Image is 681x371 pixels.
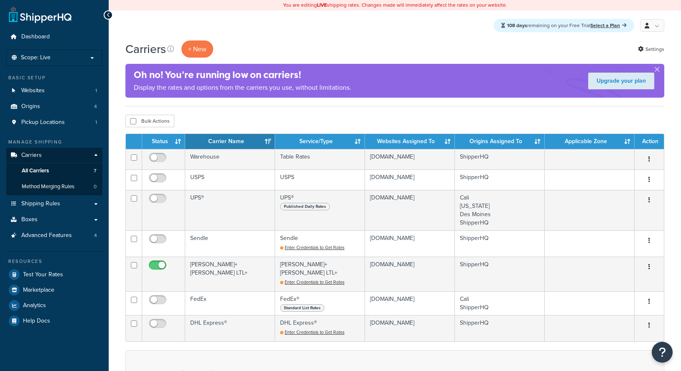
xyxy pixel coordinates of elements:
a: Test Your Rates [6,267,102,282]
span: 0 [94,183,97,190]
td: [PERSON_NAME]+[PERSON_NAME] LTL+ [275,257,365,291]
span: 4 [94,232,97,239]
a: Enter Credentials to Get Rates [280,244,344,251]
span: Scope: Live [21,54,51,61]
span: 7 [94,167,97,174]
th: Status: activate to sort column ascending [142,134,185,149]
td: UPS® [185,190,275,230]
td: [DOMAIN_NAME] [365,257,455,291]
span: All Carriers [22,167,49,174]
span: Enter Credentials to Get Rates [285,329,344,336]
span: Standard List Rates [280,304,324,312]
span: Analytics [23,302,46,309]
h1: Carriers [125,41,166,57]
span: Boxes [21,216,38,223]
li: Analytics [6,298,102,313]
span: Enter Credentials to Get Rates [285,279,344,285]
td: [DOMAIN_NAME] [365,149,455,169]
div: remaining on your Free Trial [494,19,634,32]
button: Bulk Actions [125,115,174,127]
li: All Carriers [6,163,102,179]
td: [DOMAIN_NAME] [365,291,455,315]
li: Method Merging Rules [6,179,102,194]
a: Enter Credentials to Get Rates [280,279,344,285]
a: ShipperHQ Home [9,6,71,23]
span: Marketplace [23,287,54,294]
button: + New [181,40,213,58]
a: Marketplace [6,283,102,298]
th: Service/Type: activate to sort column ascending [275,134,365,149]
td: [DOMAIN_NAME] [365,230,455,257]
th: Action [635,134,664,149]
th: Applicable Zone: activate to sort column ascending [545,134,635,149]
a: Boxes [6,212,102,227]
td: FedEx [185,291,275,315]
a: Origins 4 [6,99,102,114]
li: Websites [6,83,102,98]
span: Published Daily Rates [280,203,330,210]
td: Sendle [185,230,275,257]
td: ShipperHQ [455,315,545,341]
a: Carriers [6,148,102,163]
span: Help Docs [23,318,50,325]
div: Manage Shipping [6,139,102,146]
td: Sendle [275,230,365,257]
a: Pickup Locations 1 [6,115,102,130]
td: Table Rates [275,149,365,169]
td: FedEx® [275,291,365,315]
a: Method Merging Rules 0 [6,179,102,194]
a: All Carriers 7 [6,163,102,179]
td: [DOMAIN_NAME] [365,190,455,230]
a: Shipping Rules [6,196,102,212]
li: Carriers [6,148,102,195]
h4: Oh no! You’re running low on carriers! [134,68,351,82]
td: Warehouse [185,149,275,169]
td: DHL Express® [275,315,365,341]
div: Resources [6,258,102,265]
li: Pickup Locations [6,115,102,130]
th: Carrier Name: activate to sort column ascending [185,134,275,149]
a: Dashboard [6,29,102,45]
li: Advanced Features [6,228,102,243]
span: Test Your Rates [23,271,63,278]
a: Advanced Features 4 [6,228,102,243]
a: Settings [638,43,664,55]
th: Websites Assigned To: activate to sort column ascending [365,134,455,149]
span: Advanced Features [21,232,72,239]
td: ShipperHQ [455,169,545,190]
li: Help Docs [6,313,102,328]
td: ShipperHQ [455,149,545,169]
td: [DOMAIN_NAME] [365,169,455,190]
button: Open Resource Center [652,342,673,363]
td: [PERSON_NAME]+[PERSON_NAME] LTL+ [185,257,275,291]
strong: 108 days [507,22,527,29]
th: Origins Assigned To: activate to sort column ascending [455,134,545,149]
span: Shipping Rules [21,200,60,207]
a: Enter Credentials to Get Rates [280,329,344,336]
span: Carriers [21,152,42,159]
span: 4 [94,103,97,110]
div: Basic Setup [6,74,102,81]
td: Cali ShipperHQ [455,291,545,315]
span: 1 [95,119,97,126]
b: LIVE [317,1,327,9]
span: Websites [21,87,45,94]
td: USPS [185,169,275,190]
span: Origins [21,103,40,110]
a: Websites 1 [6,83,102,98]
td: DHL Express® [185,315,275,341]
td: Cali [US_STATE] Des Moines ShipperHQ [455,190,545,230]
td: USPS [275,169,365,190]
span: Method Merging Rules [22,183,74,190]
span: Dashboard [21,33,50,40]
span: 1 [95,87,97,94]
a: Select a Plan [590,22,627,29]
span: Enter Credentials to Get Rates [285,244,344,251]
p: Display the rates and options from the carriers you use, without limitations. [134,82,351,93]
td: [DOMAIN_NAME] [365,315,455,341]
td: UPS® [275,190,365,230]
span: Pickup Locations [21,119,65,126]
